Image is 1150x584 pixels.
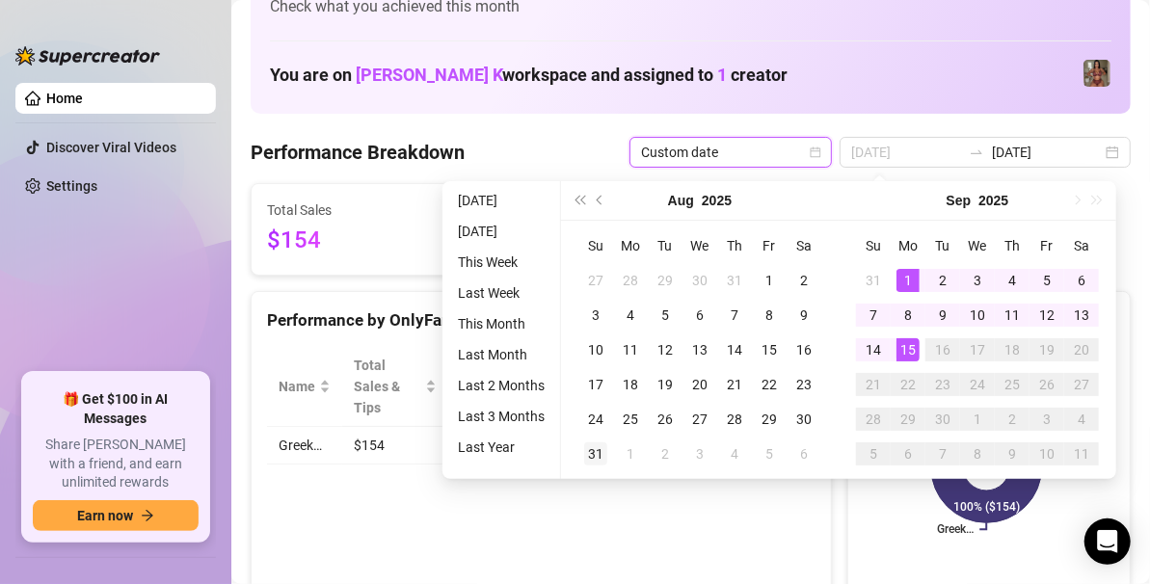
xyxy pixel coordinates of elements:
div: 21 [723,373,746,396]
td: 2025-08-11 [613,332,648,367]
th: Mo [613,228,648,263]
div: 6 [896,442,920,465]
div: 12 [1035,304,1058,327]
div: 28 [723,408,746,431]
th: Fr [752,228,787,263]
div: 30 [688,269,711,292]
span: arrow-right [141,509,154,522]
div: 7 [931,442,954,465]
td: 2025-09-10 [960,298,995,332]
div: 2 [654,442,677,465]
li: [DATE] [450,189,552,212]
th: Su [578,228,613,263]
div: 11 [1001,304,1024,327]
td: 2025-09-26 [1030,367,1064,402]
span: Name [279,376,315,397]
td: 2025-09-16 [925,332,960,367]
div: 26 [654,408,677,431]
td: 2025-07-28 [613,263,648,298]
div: 9 [1001,442,1024,465]
td: 2025-08-06 [682,298,717,332]
div: 24 [584,408,607,431]
button: Choose a year [702,181,732,220]
li: Last Month [450,343,552,366]
td: 2025-09-08 [891,298,925,332]
td: 2025-08-10 [578,332,613,367]
div: 13 [688,338,711,361]
td: 2025-08-04 [613,298,648,332]
td: 2025-08-16 [787,332,821,367]
div: 28 [862,408,885,431]
span: to [969,145,984,160]
td: 2025-09-18 [995,332,1030,367]
th: Name [267,347,342,427]
td: 2025-08-17 [578,367,613,402]
div: 12 [654,338,677,361]
h1: You are on workspace and assigned to creator [270,65,788,86]
div: 3 [584,304,607,327]
td: 2025-09-04 [717,437,752,471]
td: 2025-09-06 [787,437,821,471]
td: 2025-07-27 [578,263,613,298]
td: 2025-08-14 [717,332,752,367]
a: Settings [46,178,97,194]
div: 25 [619,408,642,431]
button: Choose a year [978,181,1008,220]
div: 16 [792,338,816,361]
td: $154 [342,427,448,465]
div: 27 [688,408,711,431]
td: 2025-10-03 [1030,402,1064,437]
div: 16 [931,338,954,361]
div: 5 [1035,269,1058,292]
th: Th [717,228,752,263]
td: 2025-08-26 [648,402,682,437]
td: 2025-09-03 [682,437,717,471]
td: 2025-08-27 [682,402,717,437]
td: 2025-09-15 [891,332,925,367]
div: 29 [654,269,677,292]
div: 2 [1001,408,1024,431]
td: 2025-08-18 [613,367,648,402]
td: 2025-07-31 [717,263,752,298]
div: 3 [688,442,711,465]
td: 2025-08-21 [717,367,752,402]
div: 21 [862,373,885,396]
td: 2025-09-22 [891,367,925,402]
div: 18 [1001,338,1024,361]
div: Open Intercom Messenger [1084,518,1131,565]
div: 5 [862,442,885,465]
div: 14 [862,338,885,361]
li: Last Week [450,281,552,305]
div: 28 [619,269,642,292]
td: 2025-09-11 [995,298,1030,332]
div: 6 [792,442,816,465]
td: 2025-08-20 [682,367,717,402]
th: Mo [891,228,925,263]
td: 2025-09-21 [856,367,891,402]
th: We [960,228,995,263]
div: 5 [758,442,781,465]
th: Su [856,228,891,263]
th: Tu [648,228,682,263]
td: 2025-09-05 [752,437,787,471]
td: 2025-08-30 [787,402,821,437]
td: 2025-09-20 [1064,332,1099,367]
td: 2025-09-02 [648,437,682,471]
td: 2025-08-03 [578,298,613,332]
div: 29 [896,408,920,431]
td: 2025-09-09 [925,298,960,332]
button: Earn nowarrow-right [33,500,199,531]
div: 31 [723,269,746,292]
div: 8 [966,442,989,465]
div: 11 [1070,442,1093,465]
td: 2025-09-05 [1030,263,1064,298]
div: 4 [723,442,746,465]
div: 19 [654,373,677,396]
td: 2025-08-15 [752,332,787,367]
li: Last 3 Months [450,405,552,428]
span: calendar [810,146,821,158]
span: swap-right [969,145,984,160]
span: Share [PERSON_NAME] with a friend, and earn unlimited rewards [33,436,199,492]
a: Home [46,91,83,106]
div: 11 [619,338,642,361]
